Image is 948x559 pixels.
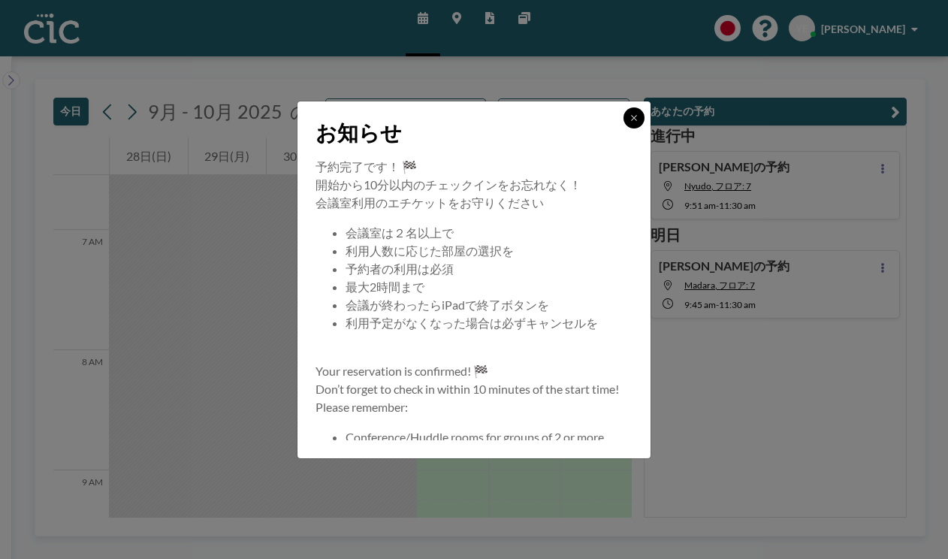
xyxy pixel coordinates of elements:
span: 開始から10分以内のチェックインをお忘れなく！ [315,177,581,192]
span: 予約者の利用は必須 [346,261,454,276]
span: Please remember: [315,400,408,414]
span: 会議室は２名以上で [346,225,454,240]
span: 会議が終わったらiPadで終了ボタンを [346,298,549,312]
span: お知らせ [315,119,402,146]
span: 予約完了です！ 🏁 [315,159,417,174]
span: 利用予定がなくなった場合は必ずキャンセルを [346,316,598,330]
span: Your reservation is confirmed! 🏁 [315,364,488,378]
span: Conference/Huddle rooms for groups of 2 or more [346,430,604,444]
span: Don’t forget to check in within 10 minutes of the start time! [315,382,619,396]
span: 利用人数に応じた部屋の選択を [346,243,514,258]
span: 最大2時間まで [346,279,424,294]
span: 会議室利用のエチケットをお守りください [315,195,544,210]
